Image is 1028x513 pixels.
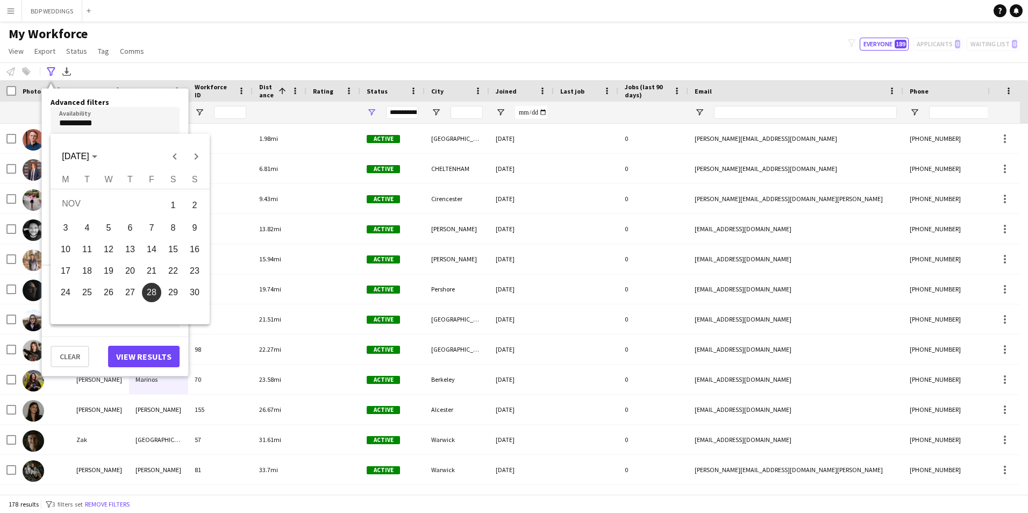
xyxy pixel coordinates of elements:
[119,260,141,282] button: 20-11-2025
[185,240,204,259] span: 16
[98,239,119,260] button: 12-11-2025
[163,283,183,302] span: 29
[77,261,97,281] span: 18
[119,239,141,260] button: 13-11-2025
[127,175,133,184] span: T
[184,282,205,303] button: 30-11-2025
[58,147,101,166] button: Choose month and year
[77,240,97,259] span: 11
[119,217,141,239] button: 06-11-2025
[142,240,161,259] span: 14
[55,282,76,303] button: 24-11-2025
[163,218,183,238] span: 8
[162,260,184,282] button: 22-11-2025
[55,217,76,239] button: 03-11-2025
[164,146,185,167] button: Previous month
[120,218,140,238] span: 6
[76,239,98,260] button: 11-11-2025
[77,283,97,302] span: 25
[55,260,76,282] button: 17-11-2025
[56,283,75,302] span: 24
[99,218,118,238] span: 5
[76,260,98,282] button: 18-11-2025
[55,193,162,217] td: NOV
[98,282,119,303] button: 26-11-2025
[142,283,161,302] span: 28
[192,175,198,184] span: S
[141,217,162,239] button: 07-11-2025
[104,175,112,184] span: W
[184,260,205,282] button: 23-11-2025
[120,261,140,281] span: 20
[76,282,98,303] button: 25-11-2025
[56,218,75,238] span: 3
[185,218,204,238] span: 9
[141,282,162,303] button: 28-11-2025
[98,260,119,282] button: 19-11-2025
[163,194,183,216] span: 1
[99,261,118,281] span: 19
[76,217,98,239] button: 04-11-2025
[56,261,75,281] span: 17
[162,193,184,217] button: 01-11-2025
[119,282,141,303] button: 27-11-2025
[163,240,183,259] span: 15
[163,261,183,281] span: 22
[142,218,161,238] span: 7
[162,239,184,260] button: 15-11-2025
[184,217,205,239] button: 09-11-2025
[185,261,204,281] span: 23
[55,239,76,260] button: 10-11-2025
[84,175,90,184] span: T
[62,175,69,184] span: M
[184,239,205,260] button: 16-11-2025
[142,261,161,281] span: 21
[120,240,140,259] span: 13
[185,146,207,167] button: Next month
[185,194,204,216] span: 2
[184,193,205,217] button: 02-11-2025
[56,240,75,259] span: 10
[120,283,140,302] span: 27
[162,282,184,303] button: 29-11-2025
[170,175,176,184] span: S
[98,217,119,239] button: 05-11-2025
[62,152,89,161] span: [DATE]
[162,217,184,239] button: 08-11-2025
[141,260,162,282] button: 21-11-2025
[99,240,118,259] span: 12
[185,283,204,302] span: 30
[99,283,118,302] span: 26
[149,175,154,184] span: F
[77,218,97,238] span: 4
[141,239,162,260] button: 14-11-2025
